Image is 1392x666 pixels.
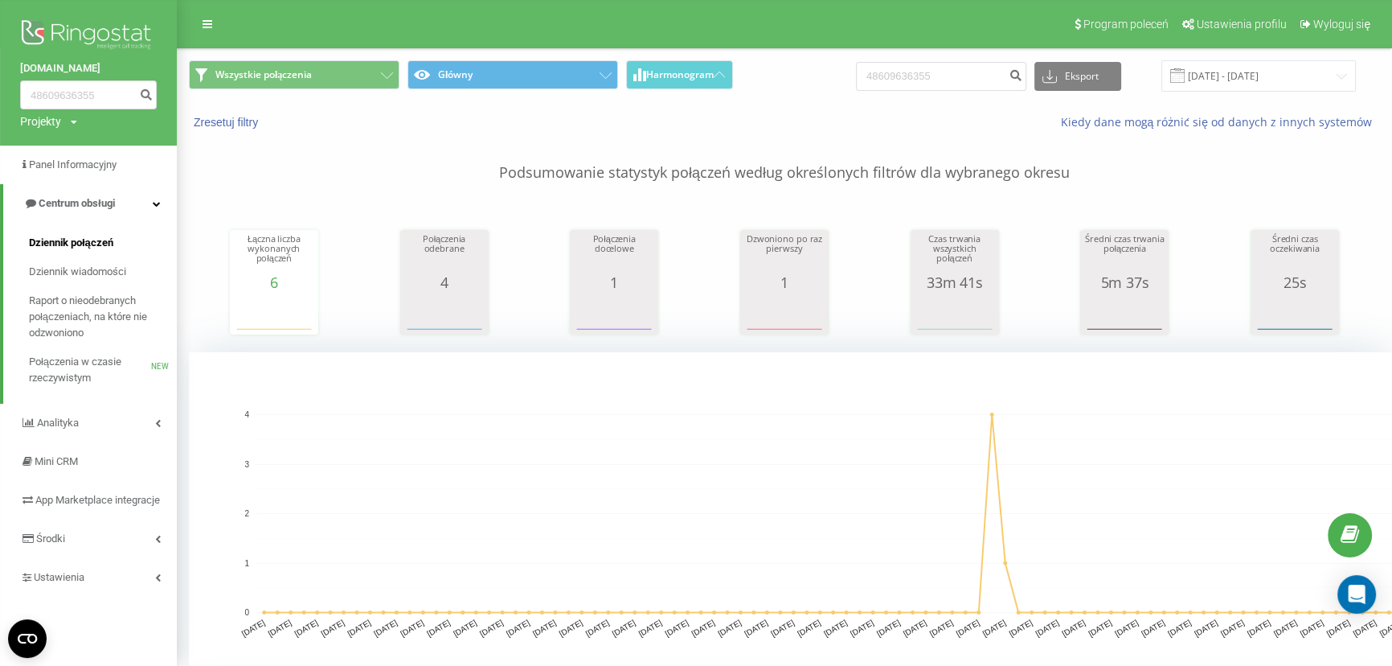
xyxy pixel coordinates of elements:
text: [DATE] [319,618,346,638]
text: [DATE] [769,618,796,638]
text: [DATE] [1113,618,1140,638]
a: Kiedy dane mogą różnić się od danych z innych systemów [1060,114,1380,129]
text: 2 [244,509,249,518]
svg: A chart. [404,290,485,339]
text: [DATE] [293,618,320,638]
span: Dziennik połączeń [29,235,113,251]
text: 3 [244,460,249,469]
a: Centrum obsługi [3,184,177,223]
svg: A chart. [1255,290,1335,339]
div: Połączenia docelowe [574,234,654,274]
button: Harmonogram [626,60,733,89]
div: 25s [1255,274,1335,290]
a: Dziennik wiadomości [29,257,177,286]
div: Średni czas trwania połączenia [1084,234,1165,274]
div: Połączenia odebrane [404,234,485,274]
div: 6 [234,274,314,290]
span: Harmonogram [646,69,714,80]
text: 1 [244,559,249,568]
svg: A chart. [1084,290,1165,339]
text: [DATE] [955,618,981,638]
text: [DATE] [267,618,293,638]
span: Panel Informacyjny [29,158,117,171]
text: [DATE] [558,618,584,638]
a: Połączenia w czasie rzeczywistymNEW [29,347,177,393]
button: Open CMP widget [8,619,47,658]
span: Ustawienia profilu [1197,18,1287,31]
svg: A chart. [744,290,825,339]
span: Analityka [37,417,79,429]
span: Raport o nieodebranych połączeniach, na które nie odzwoniono [29,293,169,341]
span: Dziennik wiadomości [29,264,126,280]
text: [DATE] [1193,618,1219,638]
text: [DATE] [637,618,664,638]
text: [DATE] [1246,618,1272,638]
text: [DATE] [716,618,743,638]
text: 4 [244,410,249,419]
text: [DATE] [849,618,875,638]
text: [DATE] [981,618,1008,638]
div: 1 [744,274,825,290]
text: [DATE] [822,618,849,638]
p: Podsumowanie statystyk połączeń według określonych filtrów dla wybranego okresu [189,130,1380,183]
text: [DATE] [452,618,478,638]
text: 0 [244,608,249,617]
div: 5m 37s [1084,274,1165,290]
text: [DATE] [1272,618,1299,638]
span: App Marketplace integracje [35,494,160,506]
div: A chart. [915,290,995,339]
div: 1 [574,274,654,290]
text: [DATE] [928,618,955,638]
text: [DATE] [346,618,372,638]
div: Open Intercom Messenger [1337,575,1376,614]
a: Dziennik połączeń [29,228,177,257]
a: Raport o nieodebranych połączeniach, na które nie odzwoniono [29,286,177,347]
text: [DATE] [399,618,425,638]
text: [DATE] [796,618,822,638]
div: 4 [404,274,485,290]
text: [DATE] [1325,618,1352,638]
text: [DATE] [1060,618,1087,638]
span: Wszystkie połączenia [215,68,312,81]
text: [DATE] [1166,618,1193,638]
button: Główny [407,60,618,89]
input: Wyszukiwanie według numeru [856,62,1026,91]
text: [DATE] [531,618,558,638]
text: [DATE] [1034,618,1060,638]
text: [DATE] [505,618,531,638]
text: [DATE] [584,618,611,638]
span: Program poleceń [1083,18,1169,31]
text: [DATE] [1140,618,1166,638]
text: [DATE] [1219,618,1246,638]
text: [DATE] [743,618,769,638]
svg: A chart. [234,290,314,339]
text: [DATE] [372,618,399,638]
text: [DATE] [611,618,637,638]
span: Środki [36,532,65,545]
div: Projekty [20,113,61,129]
input: Wyszukiwanie według numeru [20,80,157,109]
span: Centrum obsługi [39,197,115,209]
button: Wszystkie połączenia [189,60,399,89]
text: [DATE] [875,618,902,638]
div: 33m 41s [915,274,995,290]
span: Wyloguj się [1313,18,1370,31]
span: Ustawienia [34,571,84,583]
svg: A chart. [574,290,654,339]
text: [DATE] [478,618,505,638]
text: [DATE] [1008,618,1034,638]
span: Połączenia w czasie rzeczywistym [29,354,151,386]
div: Dzwoniono po raz pierwszy [744,234,825,274]
span: Mini CRM [35,455,78,467]
img: Ringostat logo [20,16,157,56]
button: Zresetuj filtry [189,115,266,129]
text: [DATE] [902,618,928,638]
text: [DATE] [425,618,452,638]
text: [DATE] [664,618,690,638]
